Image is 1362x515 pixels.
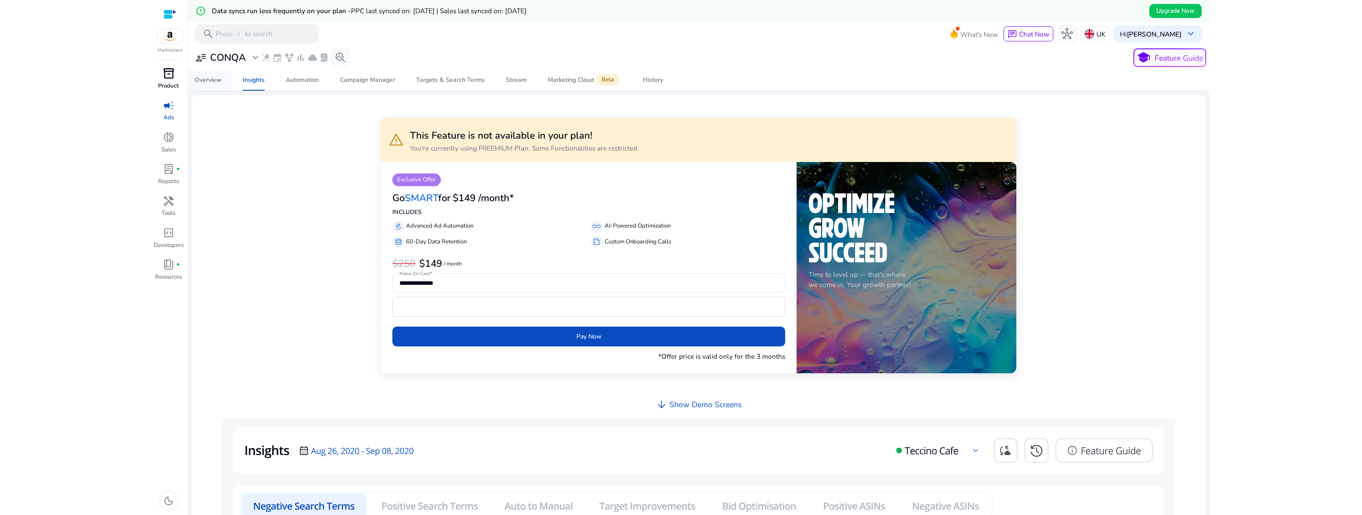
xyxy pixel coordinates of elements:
[410,143,639,153] p: You're currently using FREEMIUM Plan. Some Functionalities are restricted.
[235,29,243,40] span: /
[158,47,182,54] p: Marketplace
[1149,4,1202,18] button: Upgrade Now
[656,399,667,410] span: arrow_downward
[216,29,273,40] p: Press to search
[593,238,601,246] span: summarize
[392,327,785,346] button: Pay Now
[250,52,261,63] span: expand_more
[416,77,485,83] div: Targets & Search Terms
[296,53,306,63] span: bar_chart
[1185,28,1196,40] span: keyboard_arrow_down
[453,192,514,204] h3: $149 /month*
[395,238,402,246] span: database
[406,238,467,246] p: 60-Day Data Retention
[163,114,174,122] p: Ads
[163,132,174,143] span: donut_small
[284,53,294,63] span: family_history
[593,223,601,231] span: all_inclusive
[1137,51,1151,65] span: school
[195,52,207,63] span: user_attributes
[392,192,450,204] h3: Go for
[158,82,179,91] p: Product
[163,259,174,270] span: book_4
[163,68,174,79] span: inventory_2
[1004,26,1053,41] button: chatChat Now
[405,191,438,205] span: SMART
[273,53,282,63] span: event
[576,332,602,341] span: Pay Now
[392,258,415,269] h3: $250
[596,74,620,86] span: Beta
[162,146,176,154] p: Sales
[176,167,180,171] span: fiber_manual_record
[1008,29,1017,39] span: chat
[176,263,180,267] span: fiber_manual_record
[1133,48,1206,67] button: schoolFeature Guide
[335,52,346,63] span: search_insights
[162,209,175,218] p: Tools
[154,241,184,250] p: Developers
[406,222,473,231] p: Advanced Ad Automation
[195,77,221,83] div: Overview
[286,77,319,83] div: Automation
[196,6,206,16] mat-icon: error_outline
[163,100,174,111] span: campaign
[1127,29,1181,39] b: [PERSON_NAME]
[548,76,622,84] div: Marketing Cloud
[163,227,174,239] span: code_blocks
[1155,52,1203,64] p: Feature Guide
[155,273,182,282] p: Resources
[410,130,639,141] h3: This Feature is not available in your plan!
[1156,6,1195,15] span: Upgrade Now
[399,271,430,277] mat-label: Name On Card
[308,53,317,63] span: cloud
[163,195,174,207] span: handyman
[1061,28,1073,40] span: hub
[1019,29,1049,39] span: Chat Now
[340,77,395,83] div: Campaign Manager
[212,7,527,15] h5: Data syncs run less frequently on your plan -
[351,6,527,15] span: PPC last synced on: [DATE] | Sales last synced on: [DATE]
[203,28,214,40] span: search
[419,257,442,270] b: $149
[669,400,742,409] h4: Show Demo Screens
[444,261,462,267] p: / month
[153,66,185,98] a: inventory_2Product
[1096,26,1106,42] p: UK
[1120,31,1181,37] p: Hi
[605,238,671,246] p: Custom Onboarding Calls
[153,130,185,162] a: donut_smallSales
[506,77,527,83] div: Stream
[1057,24,1077,44] button: hub
[163,495,174,507] span: dark_mode
[210,52,246,63] h3: CONQA
[158,177,179,186] p: Reports
[153,98,185,129] a: campaignAds
[243,77,265,83] div: Insights
[605,222,671,231] p: AI-Powered Optimization
[261,53,271,63] span: wand_stars
[153,193,185,225] a: handymanTools
[397,298,780,316] iframe: Secure card payment input frame
[331,48,350,67] button: search_insights
[643,77,663,83] div: History
[392,173,441,186] p: Exclusive Offer
[960,27,998,42] span: What's New
[157,29,183,44] img: amazon.svg
[395,223,402,231] span: gavel
[319,53,329,63] span: lab_profile
[392,208,785,217] p: INCLUDES
[1085,29,1094,39] img: uk.svg
[153,225,185,257] a: code_blocksDevelopers
[658,351,785,361] p: *Offer price is valid only for the 3 months
[163,163,174,175] span: lab_profile
[388,132,404,147] span: warning
[808,269,1005,290] p: Time to level up — that's where we come in. Your growth partner!
[153,257,185,289] a: book_4fiber_manual_recordResources
[153,162,185,193] a: lab_profilefiber_manual_recordReports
